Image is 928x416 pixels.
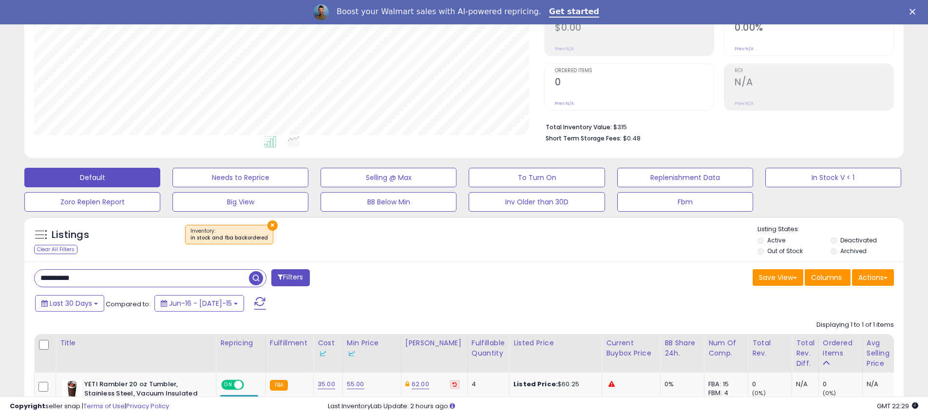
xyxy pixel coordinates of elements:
div: Fulfillment [270,338,309,348]
small: (0%) [823,389,836,397]
span: Inventory : [190,227,268,242]
h5: Listings [52,228,89,242]
button: Inv Older than 30D [469,192,605,212]
b: Short Term Storage Fees: [546,134,622,142]
div: $60.25 [513,380,594,389]
div: Num of Comp. [708,338,744,358]
a: Terms of Use [83,401,125,411]
button: Zoro Replen Report [24,192,160,212]
button: Filters [271,269,309,286]
li: $315 [546,120,887,132]
button: BB Below Min [321,192,456,212]
small: Prev: N/A [555,100,574,106]
div: Amazon AI * [220,395,258,404]
span: ROI [735,68,893,74]
h2: 0.00% [735,22,893,35]
div: Fulfillable Quantity [472,338,505,358]
a: 62.00 [412,379,429,389]
strong: Copyright [10,401,45,411]
a: Get started [549,7,599,18]
span: 2025-08-15 22:29 GMT [877,401,918,411]
div: Listed Price [513,338,598,348]
div: 4 [472,380,502,389]
div: Cost [318,338,339,358]
div: Displaying 1 to 1 of 1 items [816,320,894,330]
small: Prev: N/A [735,100,754,106]
span: Columns [811,273,842,282]
b: YETI Rambler 20 oz Tumbler, Stainless Steel, Vacuum Insulated with MagSlider Lid, Wetlands Brown [84,380,203,410]
a: 55.00 [347,379,364,389]
div: Avg Selling Price [867,338,902,369]
small: (0%) [752,389,766,397]
button: Selling @ Max [321,168,456,187]
div: Close [909,9,919,15]
div: FBM: 4 [708,389,740,397]
div: Total Rev. Diff. [796,338,814,369]
a: Privacy Policy [126,401,169,411]
h2: N/A [735,77,893,90]
label: Deactivated [840,236,877,244]
div: Clear All Filters [34,245,77,254]
div: Total Rev. [752,338,788,358]
span: Last 30 Days [50,298,92,308]
button: Jun-16 - [DATE]-15 [154,295,244,312]
button: Needs to Reprice [172,168,308,187]
div: Current Buybox Price [606,338,656,358]
span: OFF [243,381,258,389]
button: Actions [852,269,894,286]
label: Active [767,236,785,244]
h2: 0 [555,77,714,90]
img: 41vqBonx-jL._SL40_.jpg [62,380,82,399]
div: Ordered Items [823,338,858,358]
div: Last InventoryLab Update: 2 hours ago. [328,402,918,411]
img: InventoryLab Logo [318,349,327,358]
span: Ordered Items [555,68,714,74]
button: Default [24,168,160,187]
b: Total Inventory Value: [546,123,612,131]
button: Replenishment Data [617,168,753,187]
div: seller snap | | [10,402,169,411]
div: 0% [664,380,697,389]
div: Boost your Walmart sales with AI-powered repricing. [337,7,541,17]
div: Min Price [347,338,397,358]
div: BB Share 24h. [664,338,700,358]
p: Listing States: [758,225,904,234]
span: Compared to: [106,299,151,309]
button: Columns [805,269,851,286]
img: Profile image for Adrian [313,4,329,20]
div: [PERSON_NAME] [405,338,463,348]
button: To Turn On [469,168,605,187]
div: N/A [867,380,899,389]
small: FBA [270,380,288,391]
button: Save View [753,269,803,286]
label: Archived [840,247,867,255]
small: Prev: N/A [735,46,754,52]
a: 35.00 [318,379,335,389]
div: FBA: 15 [708,380,740,389]
span: Jun-16 - [DATE]-15 [169,298,232,308]
button: In Stock V < 1 [765,168,901,187]
button: × [267,220,278,231]
label: Out of Stock [767,247,803,255]
div: Repricing [220,338,262,348]
div: 0 [752,380,792,389]
div: 0 [823,380,862,389]
span: $0.48 [623,134,641,143]
button: Big View [172,192,308,212]
div: Some or all of the values in this column are provided from Inventory Lab. [347,348,397,358]
div: Title [60,338,212,348]
b: Listed Price: [513,379,558,389]
h2: $0.00 [555,22,714,35]
div: Some or all of the values in this column are provided from Inventory Lab. [318,348,339,358]
div: N/A [796,380,811,389]
img: InventoryLab Logo [347,349,357,358]
div: in stock and fba backordered [190,235,268,241]
button: Last 30 Days [35,295,104,312]
button: Fbm [617,192,753,212]
span: ON [222,381,234,389]
small: Prev: N/A [555,46,574,52]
